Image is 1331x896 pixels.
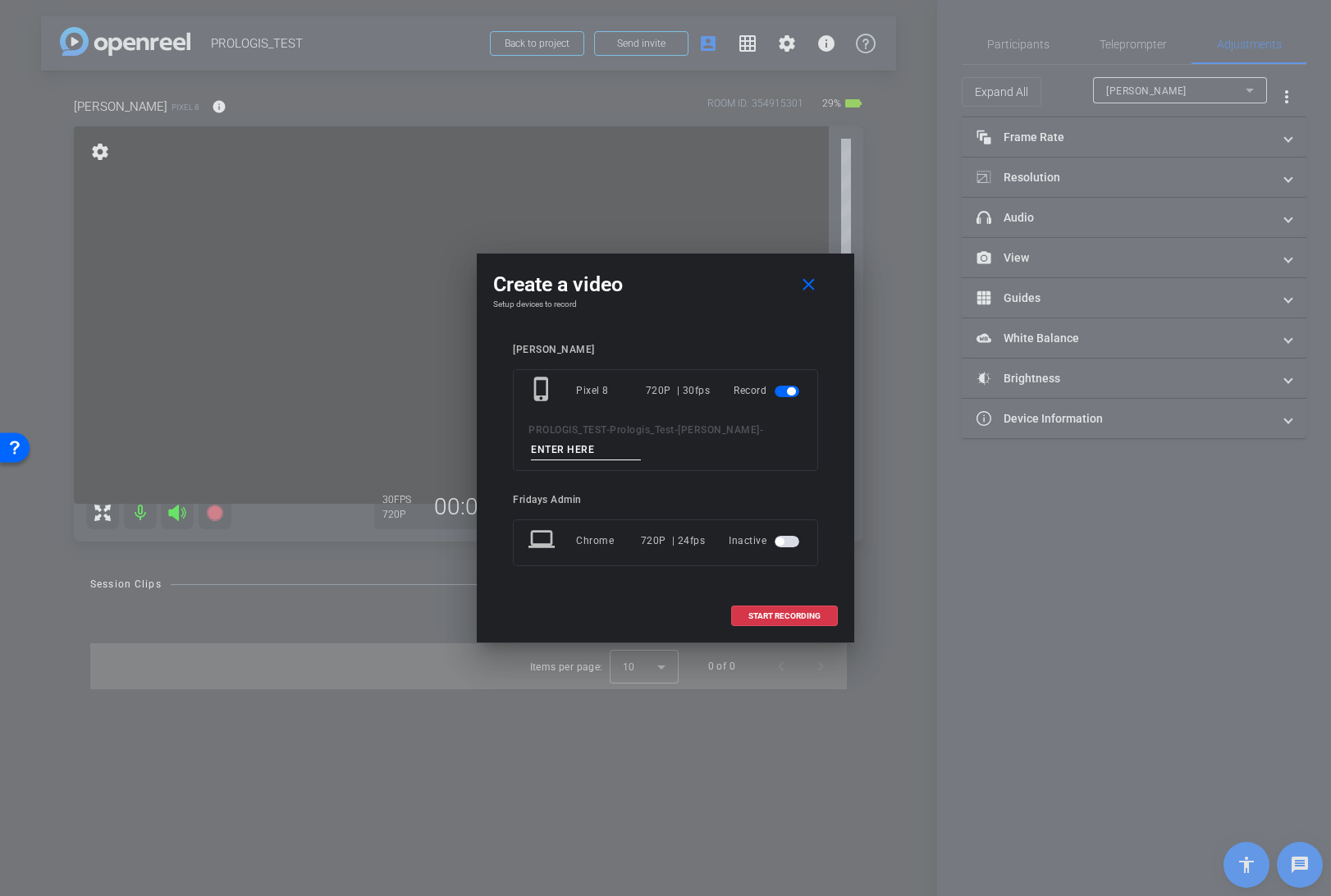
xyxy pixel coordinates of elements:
div: Chrome [576,526,641,555]
div: 720P | 24fps [641,526,706,555]
div: [PERSON_NAME] [513,344,818,356]
div: Pixel 8 [576,376,646,405]
span: START RECORDING [748,612,821,620]
mat-icon: laptop [528,526,558,555]
span: - [760,424,764,436]
mat-icon: phone_iphone [528,376,558,405]
div: Create a video [493,270,838,299]
button: START RECORDING [731,606,838,626]
span: - [606,424,611,436]
div: Fridays Admin [513,494,818,506]
span: PROLOGIS_TEST [528,424,606,436]
div: Inactive [729,526,803,555]
span: [PERSON_NAME] [678,424,760,436]
span: Prologis_Test [610,424,675,436]
mat-icon: close [798,275,819,295]
div: Record [734,376,803,405]
div: 720P | 30fps [646,376,711,405]
h4: Setup devices to record [493,299,838,309]
input: ENTER HERE [531,440,641,460]
span: - [675,424,679,436]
